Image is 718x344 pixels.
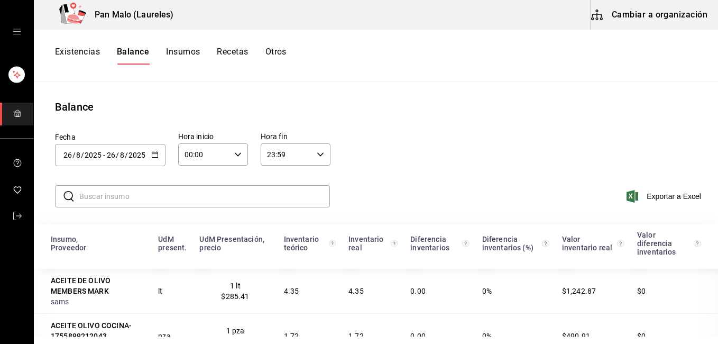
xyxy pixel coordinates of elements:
[81,151,84,159] span: /
[117,47,149,65] button: Balance
[617,239,624,248] svg: Valor inventario real (MXN) = Inventario real * Precio registrado
[158,235,187,252] div: UdM present.
[51,296,145,307] div: sams
[629,190,701,203] button: Exportar a Excel
[637,332,646,340] span: $0
[482,235,540,252] div: Diferencia inventarios (%)
[404,269,475,313] td: 0.00
[410,235,461,252] div: Diferencia inventarios
[55,47,100,65] button: Existencias
[482,332,492,340] span: 0%
[637,287,646,295] span: $0
[542,239,549,248] svg: Diferencia inventarios (%) = (Diferencia de inventarios / Inventario teórico) * 100
[329,239,336,248] svg: Inventario teórico = Cantidad inicial + compras - ventas - mermas - eventos de producción +/- tra...
[116,151,119,159] span: /
[265,47,287,65] button: Otros
[51,275,145,296] div: ACEITE DE OLIVO MEMBERS MARK
[284,235,327,252] div: Inventario teórico
[13,28,21,36] button: open drawer
[76,151,81,159] input: Month
[193,269,277,313] td: 1 lt $285.41
[72,151,76,159] span: /
[152,269,193,313] td: lt
[86,8,174,21] h3: Pan Malo (Laureles)
[562,287,596,295] span: $1,242.87
[462,239,470,248] svg: Diferencia de inventarios = Inventario teórico - inventario real
[217,47,248,65] button: Recetas
[103,151,105,159] span: -
[637,231,692,256] div: Valor diferencia inventarios
[562,332,590,340] span: $490.91
[63,151,72,159] input: Day
[694,239,701,248] svg: Valor de diferencia inventario (MXN) = Diferencia de inventarios * Precio registrado
[261,133,330,140] label: Hora fin
[125,151,128,159] span: /
[79,186,330,207] input: Buscar insumo
[391,239,398,248] svg: Inventario real = Cantidad inicial + compras - ventas - mermas - eventos de producción +/- transf...
[278,269,343,313] td: 4.35
[84,151,102,159] input: Year
[51,235,145,252] div: Insumo, Proveedor
[119,151,125,159] input: Month
[199,235,271,252] div: UdM Presentación, precio
[348,235,389,252] div: Inventario real
[562,235,615,252] div: Valor inventario real
[51,320,145,341] div: ACEITE OLIVO COCINA-1755899212043
[342,269,404,313] td: 4.35
[178,133,248,140] label: Hora inicio
[166,47,200,65] button: Insumos
[106,151,116,159] input: Day
[482,287,492,295] span: 0%
[55,47,287,65] div: navigation tabs
[128,151,146,159] input: Year
[55,99,94,115] div: Balance
[55,133,76,141] span: Fecha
